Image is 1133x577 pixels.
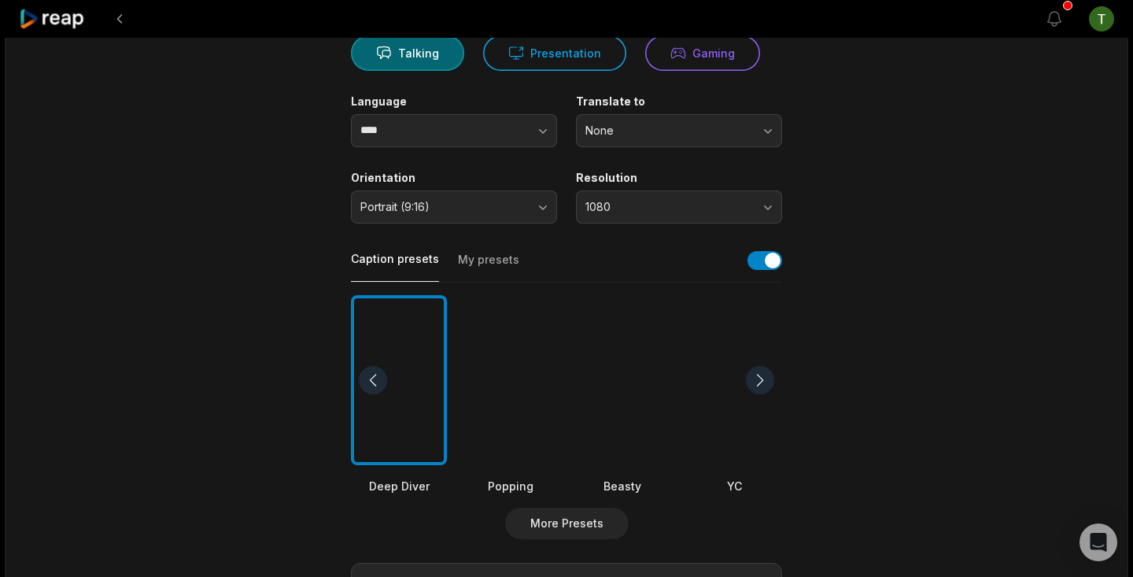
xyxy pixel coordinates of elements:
label: Orientation [351,171,557,185]
div: Open Intercom Messenger [1079,523,1117,561]
button: Presentation [483,35,626,71]
div: Beasty [574,478,670,494]
label: Translate to [576,94,782,109]
span: None [585,124,751,138]
label: Resolution [576,171,782,185]
button: Gaming [645,35,760,71]
button: 1080 [576,190,782,224]
span: 1080 [585,200,751,214]
button: Portrait (9:16) [351,190,557,224]
button: Talking [351,35,464,71]
button: None [576,114,782,147]
label: Language [351,94,557,109]
div: Popping [463,478,559,494]
button: More Presets [505,508,629,539]
button: Caption presets [351,251,439,282]
div: YC [686,478,782,494]
span: Portrait (9:16) [360,200,526,214]
button: My presets [458,252,519,282]
div: Deep Diver [351,478,447,494]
